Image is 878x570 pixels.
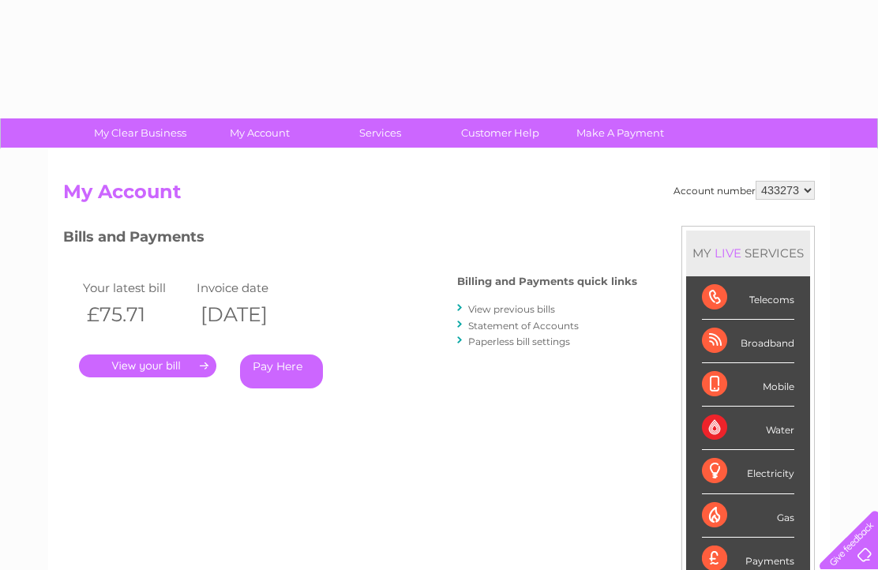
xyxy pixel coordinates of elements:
[79,277,193,298] td: Your latest bill
[435,118,565,148] a: Customer Help
[468,303,555,315] a: View previous bills
[193,298,306,331] th: [DATE]
[195,118,325,148] a: My Account
[79,354,216,377] a: .
[702,276,794,320] div: Telecoms
[702,450,794,493] div: Electricity
[686,231,810,276] div: MY SERVICES
[702,494,794,538] div: Gas
[702,407,794,450] div: Water
[315,118,445,148] a: Services
[674,181,815,200] div: Account number
[193,277,306,298] td: Invoice date
[63,226,637,253] h3: Bills and Payments
[468,336,570,347] a: Paperless bill settings
[702,363,794,407] div: Mobile
[702,320,794,363] div: Broadband
[457,276,637,287] h4: Billing and Payments quick links
[240,354,323,388] a: Pay Here
[63,181,815,211] h2: My Account
[555,118,685,148] a: Make A Payment
[468,320,579,332] a: Statement of Accounts
[711,246,745,261] div: LIVE
[75,118,205,148] a: My Clear Business
[79,298,193,331] th: £75.71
